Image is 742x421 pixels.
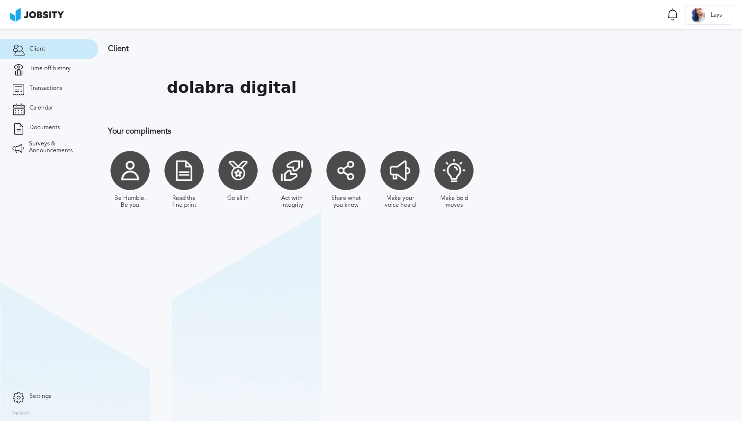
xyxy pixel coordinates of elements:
h3: Client [108,44,640,53]
span: Surveys & Announcements [29,140,86,154]
label: Version: [12,411,30,417]
div: L [691,8,706,23]
span: Time off history [29,65,71,72]
span: Transactions [29,85,62,92]
div: Read the fine print [167,195,201,209]
span: Calendar [29,105,53,112]
span: Settings [29,393,51,400]
img: ab4bad089aa723f57921c736e9817d99.png [10,8,64,22]
div: Go all in [227,195,249,202]
span: Lays [706,12,727,19]
div: Make your voice heard [383,195,417,209]
h1: dolabra digital [167,79,296,97]
h3: Your compliments [108,127,640,136]
span: Documents [29,124,60,131]
button: LLays [686,5,732,25]
div: Be Humble, Be you [113,195,147,209]
span: Client [29,46,45,53]
div: Share what you know [329,195,363,209]
div: Act with integrity [275,195,309,209]
div: Make bold moves [437,195,471,209]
